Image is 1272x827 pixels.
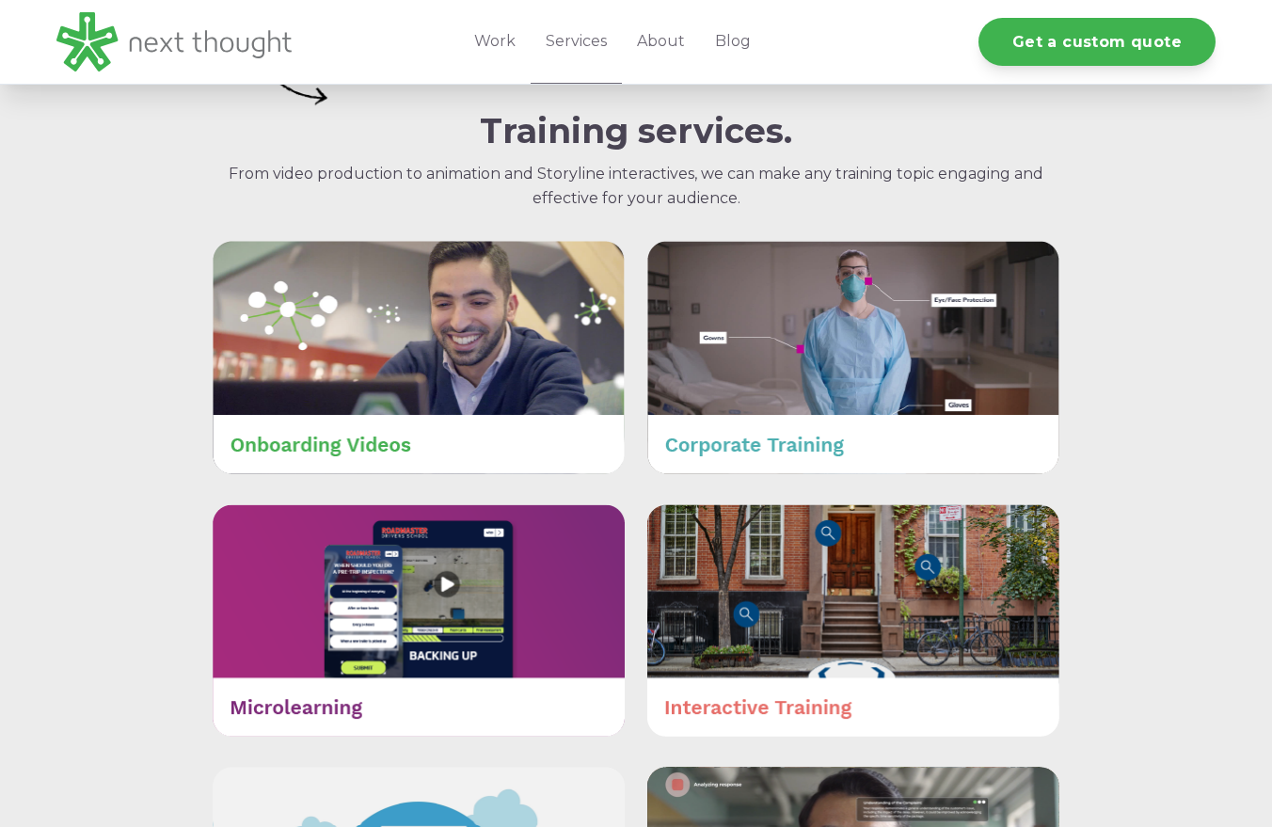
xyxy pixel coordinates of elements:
span: From video production to animation and Storyline interactives, we can make any training topic eng... [229,165,1043,207]
h2: Training services. [213,112,1059,151]
img: Corporate Training [647,241,1059,473]
img: Interactive Training (1) [647,504,1059,738]
a: Get a custom quote [978,18,1216,66]
img: Onboarding Videos [213,241,625,473]
img: LG - NextThought Logo [56,12,292,72]
img: Microlearning (2) [213,504,625,738]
